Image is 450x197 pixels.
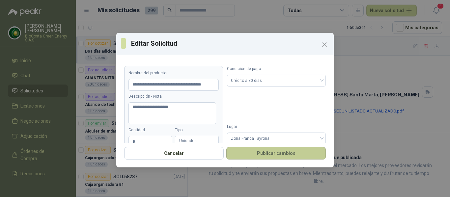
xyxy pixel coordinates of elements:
[231,76,322,86] span: Crédito a 30 días
[226,147,326,160] button: Publicar cambios
[231,134,322,143] span: Zona Franca Tayrona
[131,38,329,48] h3: Editar Solicitud
[128,127,172,133] label: Cantidad
[128,70,219,76] label: Nombre del producto
[227,124,326,130] label: Lugar
[319,39,330,50] button: Close
[175,127,219,133] label: Tipo
[124,147,224,160] button: Cancelar
[128,93,219,100] label: Descripción - Nota
[175,136,219,146] div: Unidades
[227,66,326,72] label: Condición de pago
